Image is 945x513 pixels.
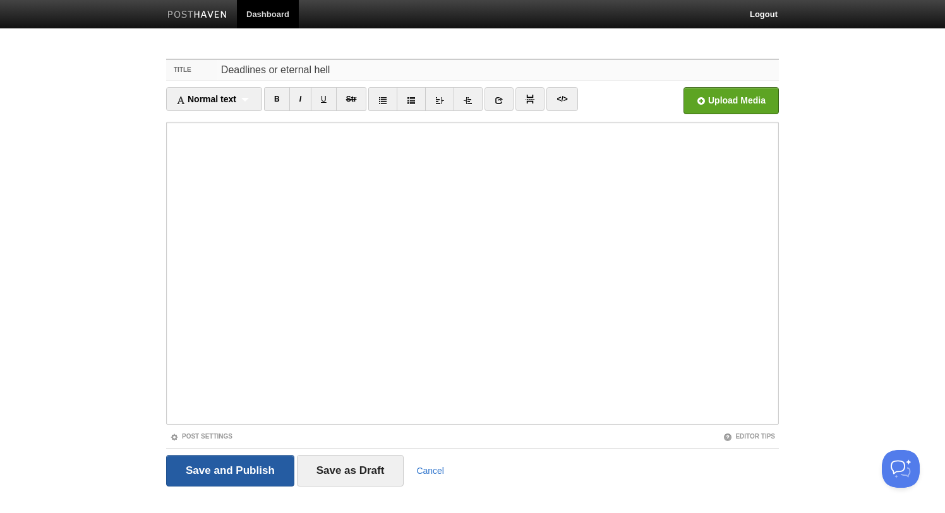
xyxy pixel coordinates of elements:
[297,455,404,486] input: Save as Draft
[416,466,444,476] a: Cancel
[176,94,236,104] span: Normal text
[346,95,357,103] del: Str
[166,455,294,486] input: Save and Publish
[264,87,290,111] a: B
[526,95,534,103] img: pagebreak-icon.png
[311,87,337,111] a: U
[166,60,217,80] label: Title
[289,87,311,111] a: I
[336,87,367,111] a: Str
[882,450,920,488] iframe: Help Scout Beacon - Open
[546,87,577,111] a: </>
[167,11,227,20] img: Posthaven-bar
[170,433,232,440] a: Post Settings
[723,433,775,440] a: Editor Tips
